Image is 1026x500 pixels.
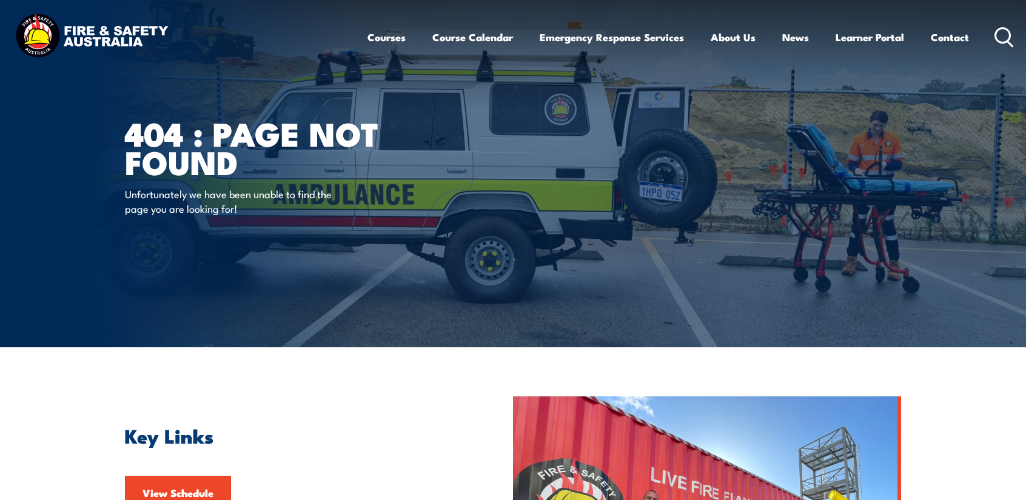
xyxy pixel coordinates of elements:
h1: 404 : Page Not Found [125,119,424,175]
a: About Us [711,21,756,53]
a: Emergency Response Services [540,21,684,53]
a: News [782,21,809,53]
a: Learner Portal [836,21,904,53]
p: Unfortunately we have been unable to find the page you are looking for! [125,187,346,215]
a: Courses [367,21,406,53]
a: Contact [931,21,969,53]
a: Course Calendar [432,21,513,53]
h2: Key Links [125,427,457,444]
